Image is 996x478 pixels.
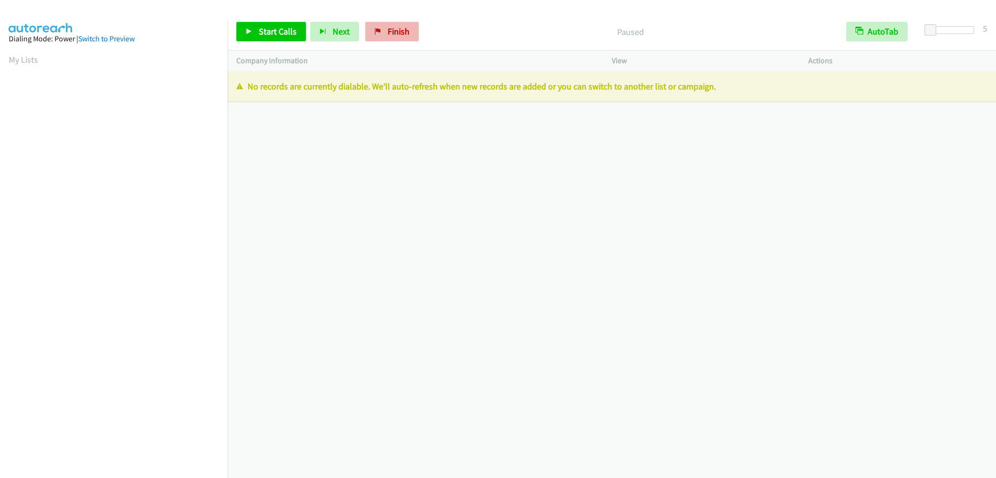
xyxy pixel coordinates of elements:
a: Finish [365,22,419,41]
span: Finish [388,26,409,37]
div: Dialing Mode: Power | [9,33,219,45]
button: AutoTab [846,22,907,41]
span: Next [333,26,350,37]
button: Next [310,22,359,41]
p: Paused [432,25,829,38]
a: My Lists [9,54,38,65]
a: Start Calls [236,22,306,41]
a: Switch to Preview [78,34,135,43]
div: Delay between calls (in seconds) [929,26,974,34]
p: Actions [808,55,987,67]
span: Start Calls [259,26,297,37]
p: Company Information [236,55,594,67]
p: No records are currently dialable. We'll auto-refresh when new records are added or you can switc... [236,80,987,93]
p: View [612,55,791,67]
div: 5 [983,22,987,35]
